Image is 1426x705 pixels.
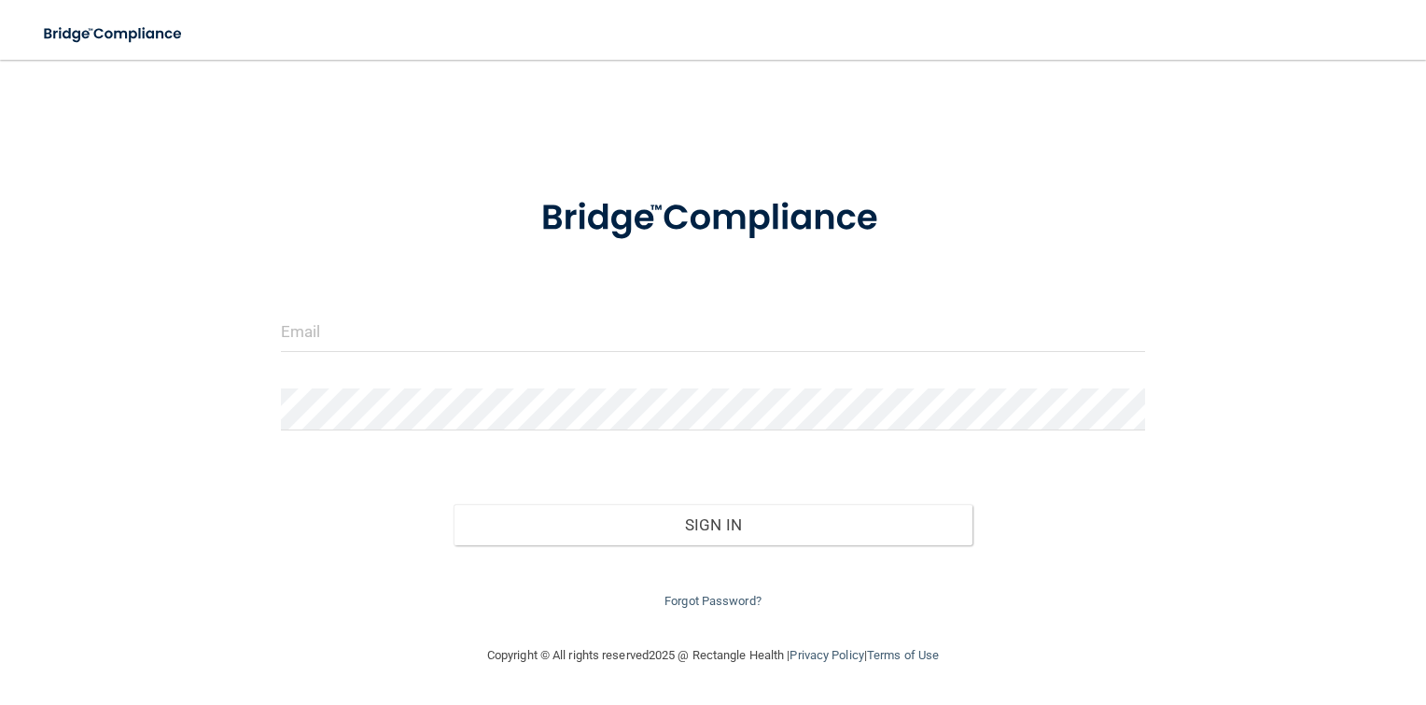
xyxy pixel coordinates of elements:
button: Sign In [454,504,972,545]
div: Copyright © All rights reserved 2025 @ Rectangle Health | | [372,626,1054,685]
img: bridge_compliance_login_screen.278c3ca4.svg [28,15,200,53]
a: Privacy Policy [790,648,863,662]
input: Email [281,310,1146,352]
a: Forgot Password? [664,594,762,608]
img: bridge_compliance_login_screen.278c3ca4.svg [504,172,922,265]
a: Terms of Use [867,648,939,662]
